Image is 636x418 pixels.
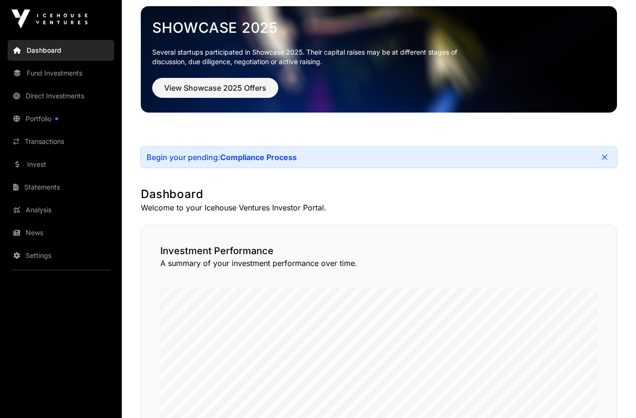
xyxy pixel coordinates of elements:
[8,108,114,129] a: Portfolio
[8,199,114,220] a: Analysis
[141,202,617,213] p: Welcome to your Icehouse Ventures Investor Portal.
[8,63,114,84] a: Fund Investments
[8,131,114,152] a: Transactions
[164,82,266,94] span: View Showcase 2025 Offers
[152,47,472,66] p: Several startups participated in Showcase 2025. Their capital raises may be at different stages o...
[8,85,114,106] a: Direct Investments
[8,177,114,198] a: Statements
[160,257,597,269] p: A summary of your investment performance over time.
[8,222,114,243] a: News
[8,245,114,266] a: Settings
[141,6,617,113] img: Showcase 2025
[160,244,597,257] h2: Investment Performance
[8,40,114,61] a: Dashboard
[152,78,278,98] button: View Showcase 2025 Offers
[588,372,636,418] iframe: Chat Widget
[598,151,611,164] button: Close
[11,9,88,28] img: Icehouse Ventures Logo
[220,152,297,162] a: Compliance Process
[152,87,278,97] a: View Showcase 2025 Offers
[141,187,617,202] h1: Dashboard
[152,19,606,36] a: Showcase 2025
[147,152,297,162] div: Begin your pending:
[8,154,114,175] a: Invest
